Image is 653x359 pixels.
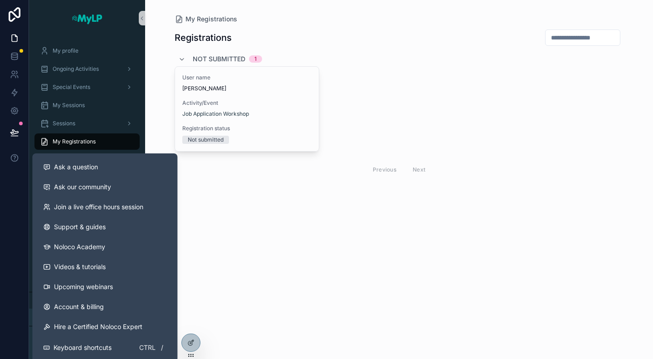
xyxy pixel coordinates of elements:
button: Keyboard shortcutsCtrl/ [36,337,174,359]
span: Videos & tutorials [54,262,106,271]
a: User name[PERSON_NAME]Activity/EventJob Application WorkshopRegistration statusNot submitted [175,66,320,152]
span: [PERSON_NAME] [182,85,312,92]
span: My profile [53,47,78,54]
span: Registration status [182,125,312,132]
span: Account & billing [54,302,104,311]
a: Powered by [29,292,145,309]
h1: Registrations [175,31,232,44]
span: User name [182,74,312,81]
span: Special Events [53,84,90,91]
a: Job Application Workshop [182,110,249,118]
button: Ask a question [36,157,174,177]
span: Ongoing Activities [53,65,99,73]
span: / [158,344,166,351]
span: Sessions [53,120,75,127]
span: My Registrations [53,138,96,145]
a: Upcoming webinars [36,277,174,297]
div: scrollable content [29,36,145,178]
a: Support & guides [36,217,174,237]
span: Ask a question [54,162,98,172]
span: Hire a Certified Noloco Expert [54,322,142,331]
a: Videos & tutorials [36,257,174,277]
a: Noloco Academy [36,237,174,257]
a: My Registrations [175,15,237,24]
span: My Registrations [185,15,237,24]
a: Join a live office hours session [36,197,174,217]
div: 1 [254,55,257,63]
a: My Sessions [34,97,140,113]
a: Special Events [34,79,140,95]
a: Account & billing [36,297,174,317]
a: Ongoing Activities [34,61,140,77]
span: Join a live office hours session [54,202,143,211]
button: Hire a Certified Noloco Expert [36,317,174,337]
span: Activity/Event [182,99,312,107]
span: Ctrl [138,342,156,353]
a: My profile [34,43,140,59]
div: Not submitted [188,136,224,144]
span: Noloco Academy [54,242,105,251]
span: Keyboard shortcuts [54,343,112,352]
img: App logo [71,11,103,25]
a: My Registrations [34,133,140,150]
span: Upcoming webinars [54,282,113,291]
span: Not submitted [193,54,245,64]
a: Sessions [34,115,140,132]
span: My Sessions [53,102,85,109]
span: Support & guides [54,222,106,231]
span: Ask our community [54,182,111,192]
a: Ask our community [36,177,174,197]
